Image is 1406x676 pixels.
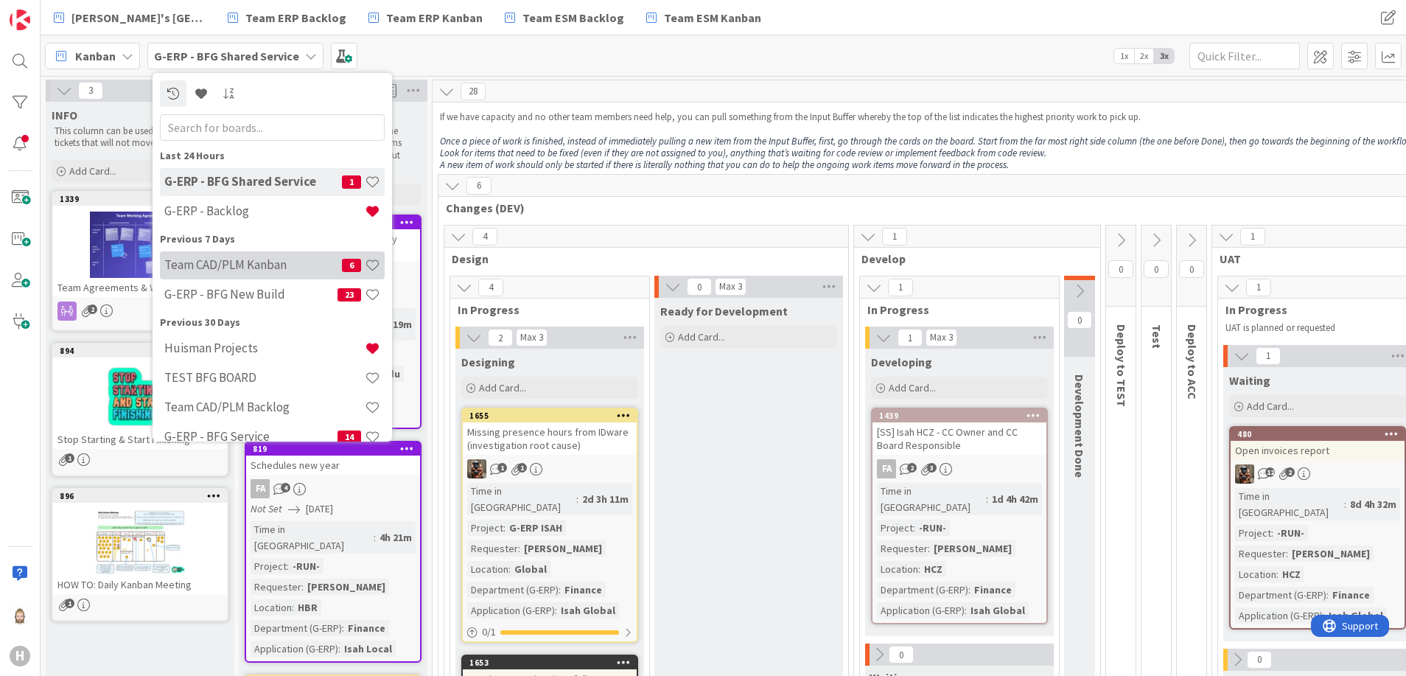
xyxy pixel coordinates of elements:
[927,463,937,473] span: 3
[52,343,228,476] a: 894Stop Starting & Start Finishing
[915,520,950,536] div: -RUN-
[55,125,225,150] p: This column can be used for informational tickets that will not move across the board
[452,251,830,266] span: Design
[479,381,526,394] span: Add Card...
[60,491,227,501] div: 896
[986,491,988,507] span: :
[467,459,486,478] img: VK
[246,442,420,456] div: 819
[967,602,1029,618] div: Isah Global
[877,540,928,557] div: Requester
[871,355,932,369] span: Developing
[338,641,340,657] span: :
[482,624,496,640] span: 0 / 1
[467,561,508,577] div: Location
[251,599,292,616] div: Location
[342,620,344,636] span: :
[10,646,30,666] div: H
[930,540,1015,557] div: [PERSON_NAME]
[78,82,103,100] span: 3
[1235,546,1286,562] div: Requester
[360,4,492,31] a: Team ERP Kanban
[160,231,385,247] div: Previous 7 Days
[1346,496,1400,512] div: 8d 4h 32m
[1144,260,1169,278] span: 0
[1247,651,1272,669] span: 0
[907,463,917,473] span: 2
[53,489,227,503] div: 896
[88,304,97,314] span: 2
[1072,374,1087,478] span: Development Done
[1246,279,1271,296] span: 1
[301,579,304,595] span: :
[376,529,416,546] div: 4h 21m
[930,334,953,341] div: Max 3
[164,287,337,302] h4: G-ERP - BFG New Build
[1231,428,1405,441] div: 480
[660,304,788,318] span: Ready for Development
[164,400,365,414] h4: Team CAD/PLM Backlog
[164,370,365,385] h4: TEST BFG BOARD
[251,620,342,636] div: Department (G-ERP)
[1271,525,1273,541] span: :
[251,641,338,657] div: Application (G-ERP)
[65,453,74,463] span: 1
[1276,566,1279,582] span: :
[517,463,527,473] span: 1
[251,479,270,498] div: FA
[928,540,930,557] span: :
[1189,43,1300,69] input: Quick Filter...
[10,604,30,625] img: Rv
[292,599,294,616] span: :
[867,302,1040,317] span: In Progress
[463,656,637,669] div: 1653
[988,491,1042,507] div: 1d 4h 42m
[1154,49,1174,63] span: 3x
[920,561,946,577] div: HCZ
[1344,496,1346,512] span: :
[160,114,385,141] input: Search for boards...
[877,520,913,536] div: Project
[164,203,365,218] h4: G-ERP - Backlog
[1323,607,1325,624] span: :
[467,520,503,536] div: Project
[440,158,1009,171] em: A new item of work should only be started if there is literally nothing that you can do to help t...
[467,483,576,515] div: Time in [GEOGRAPHIC_DATA]
[561,582,606,598] div: Finance
[687,278,712,296] span: 0
[1286,546,1288,562] span: :
[463,623,637,641] div: 0/1
[1225,302,1399,317] span: In Progress
[506,520,566,536] div: G-ERP ISAH
[154,49,299,63] b: G-ERP - BFG Shared Service
[458,302,631,317] span: In Progress
[1326,587,1329,603] span: :
[289,558,323,574] div: -RUN-
[52,191,228,331] a: 1339Team Agreements & Work policies
[879,411,1046,421] div: 1439
[287,558,289,574] span: :
[1134,49,1154,63] span: 2x
[1285,467,1295,477] span: 2
[913,520,915,536] span: :
[472,228,497,245] span: 4
[503,520,506,536] span: :
[520,334,543,341] div: Max 3
[52,488,228,621] a: 896HOW TO: Daily Kanban Meeting
[53,575,227,594] div: HOW TO: Daily Kanban Meeting
[877,561,918,577] div: Location
[877,459,896,478] div: FA
[1229,373,1270,388] span: Waiting
[337,431,361,444] span: 14
[719,283,742,290] div: Max 3
[52,108,77,122] span: INFO
[882,228,907,245] span: 1
[877,582,968,598] div: Department (G-ERP)
[496,4,633,31] a: Team ESM Backlog
[889,646,914,663] span: 0
[53,192,227,297] div: 1339Team Agreements & Work policies
[1114,324,1129,407] span: Deploy to TEST
[53,430,227,449] div: Stop Starting & Start Finishing
[60,194,227,204] div: 1339
[245,9,346,27] span: Team ERP Backlog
